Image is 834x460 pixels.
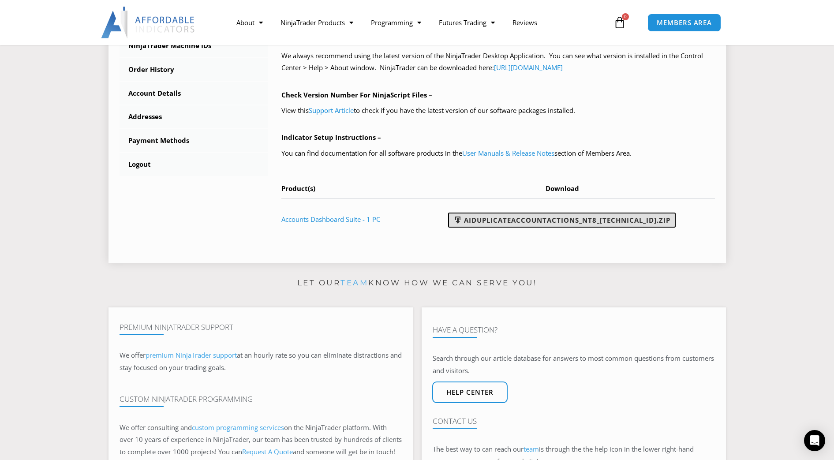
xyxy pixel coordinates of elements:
[146,351,237,359] a: premium NinjaTrader support
[108,276,726,290] p: Let our know how we can serve you!
[462,149,554,157] a: User Manuals & Release Notes
[309,106,354,115] a: Support Article
[524,445,539,453] a: team
[433,417,715,426] h4: Contact Us
[120,423,284,432] span: We offer consulting and
[448,213,676,228] a: AIDuplicateAccountActions_NT8_[TECHNICAL_ID].zip
[281,90,432,99] b: Check Version Number For NinjaScript Files –
[494,63,563,72] a: [URL][DOMAIN_NAME]
[272,12,362,33] a: NinjaTrader Products
[120,351,146,359] span: We offer
[120,105,269,128] a: Addresses
[120,58,269,81] a: Order History
[281,184,315,193] span: Product(s)
[120,34,269,57] a: NinjaTrader Machine IDs
[622,13,629,20] span: 0
[120,351,402,372] span: at an hourly rate so you can eliminate distractions and stay focused on your trading goals.
[433,325,715,334] h4: Have A Question?
[804,430,825,451] div: Open Intercom Messenger
[228,12,272,33] a: About
[600,10,639,35] a: 0
[504,12,546,33] a: Reviews
[647,14,721,32] a: MEMBERS AREA
[120,82,269,105] a: Account Details
[281,50,715,75] p: We always recommend using the latest version of the NinjaTrader Desktop Application. You can see ...
[192,423,284,432] a: custom programming services
[101,7,196,38] img: LogoAI | Affordable Indicators – NinjaTrader
[281,215,380,224] a: Accounts Dashboard Suite - 1 PC
[433,352,715,377] p: Search through our article database for answers to most common questions from customers and visit...
[120,153,269,176] a: Logout
[340,278,368,287] a: team
[120,423,402,456] span: on the NinjaTrader platform. With over 10 years of experience in NinjaTrader, our team has been t...
[446,389,494,396] span: Help center
[362,12,430,33] a: Programming
[120,395,402,404] h4: Custom NinjaTrader Programming
[546,184,579,193] span: Download
[281,147,715,160] p: You can find documentation for all software products in the section of Members Area.
[120,323,402,332] h4: Premium NinjaTrader Support
[657,19,712,26] span: MEMBERS AREA
[430,12,504,33] a: Futures Trading
[281,105,715,117] p: View this to check if you have the latest version of our software packages installed.
[228,12,611,33] nav: Menu
[281,133,381,142] b: Indicator Setup Instructions –
[242,447,293,456] a: Request A Quote
[120,129,269,152] a: Payment Methods
[432,381,508,403] a: Help center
